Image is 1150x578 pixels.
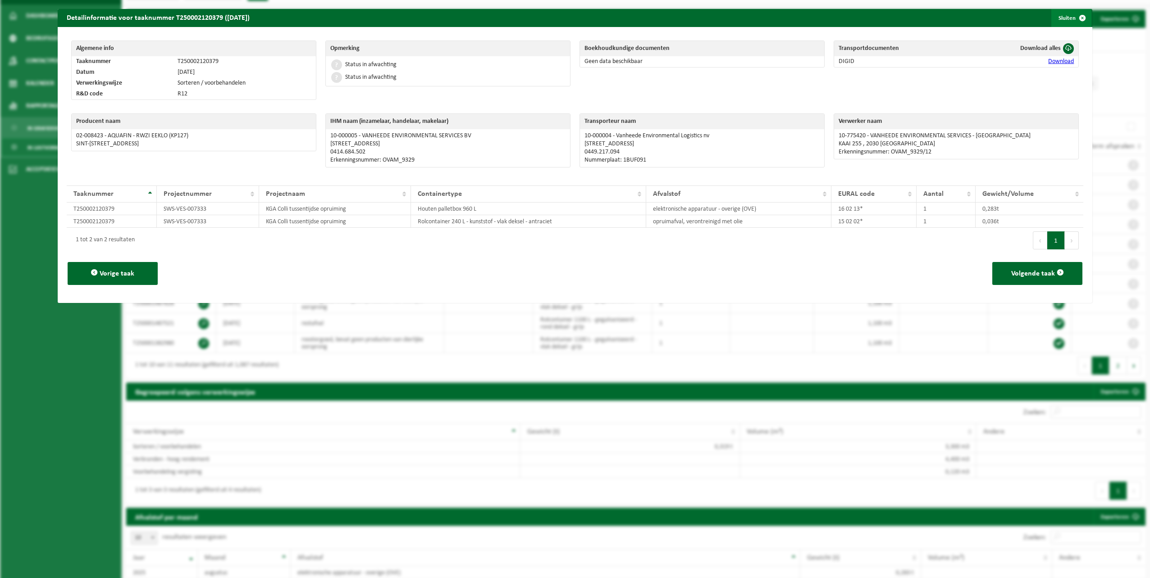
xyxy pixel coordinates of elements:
span: Taaknummer [73,190,114,198]
td: SWS-VES-007333 [157,203,259,215]
p: 02-008423 - AQUAFIN - RWZI EEKLO (KP127) [76,132,311,140]
th: Verwerker naam [834,114,1078,129]
span: Projectnaam [266,190,305,198]
td: Houten palletbox 960 L [411,203,646,215]
td: [DATE] [173,67,315,78]
td: Verwerkingswijze [72,78,173,89]
span: Gewicht/Volume [982,190,1034,198]
p: 10-775420 - VANHEEDE ENVIRONMENTAL SERVICES - [GEOGRAPHIC_DATA] [839,132,1074,140]
td: Sorteren / voorbehandelen [173,78,315,89]
td: 0,283t [976,203,1083,215]
p: 0414.684.502 [330,149,566,156]
td: KGA Colli tussentijdse opruiming [259,203,411,215]
span: Projectnummer [164,190,212,198]
p: [STREET_ADDRESS] [584,140,820,148]
div: 1 tot 2 van 2 resultaten [71,232,135,248]
h2: Detailinformatie voor taaknummer T250002120379 ([DATE]) [58,9,259,26]
td: DIGID [834,56,963,67]
p: [STREET_ADDRESS] [330,140,566,148]
td: elektronische apparatuur - overige (OVE) [646,203,831,215]
th: Transportdocumenten [834,41,963,56]
span: Containertype [418,190,462,198]
p: 10-000005 - VANHEEDE ENVIRONMENTAL SERVICES BV [330,132,566,140]
td: R&D code [72,89,173,99]
span: Download alles [1020,45,1061,52]
td: R12 [173,89,315,99]
th: Producent naam [72,114,316,129]
th: Opmerking [326,41,570,56]
div: Status in afwachting [345,74,397,81]
td: SWS-VES-007333 [157,215,259,228]
div: Status in afwachting [345,62,397,68]
button: Sluiten [1051,9,1091,27]
p: 10-000004 - Vanheede Environmental Logistics nv [584,132,820,140]
td: 0,036t [976,215,1083,228]
p: KAAI 255 , 2030 [GEOGRAPHIC_DATA] [839,140,1074,148]
span: EURAL code [838,190,875,198]
span: Volgende taak [1011,270,1055,277]
th: Boekhoudkundige documenten [580,41,824,56]
td: 1 [917,203,976,215]
p: Nummerplaat: 1BUF091 [584,157,820,164]
td: 1 [917,215,976,228]
span: Vorige taak [100,270,134,277]
td: Taaknummer [72,56,173,67]
td: T250002120379 [173,56,315,67]
button: Previous [1033,231,1047,249]
button: 1 [1047,231,1065,249]
p: SINT-[STREET_ADDRESS] [76,140,311,148]
td: 15 02 02* [831,215,916,228]
td: T250002120379 [67,203,157,215]
button: Volgende taak [992,262,1082,285]
th: IHM naam (inzamelaar, handelaar, makelaar) [326,114,570,129]
span: Afvalstof [653,190,680,198]
td: Geen data beschikbaar [580,56,824,67]
td: KGA Colli tussentijdse opruiming [259,215,411,228]
p: 0449.217.094 [584,149,820,156]
td: T250002120379 [67,215,157,228]
th: Transporteur naam [580,114,824,129]
p: Erkenningsnummer: OVAM_9329/12 [839,149,1074,156]
button: Vorige taak [68,262,158,285]
span: Aantal [923,190,944,198]
td: 16 02 13* [831,203,916,215]
td: opruimafval, verontreinigd met olie [646,215,831,228]
p: Erkenningsnummer: OVAM_9329 [330,157,566,164]
button: Next [1065,231,1079,249]
th: Algemene info [72,41,316,56]
a: Download [1048,58,1074,65]
td: Rolcontainer 240 L - kunststof - vlak deksel - antraciet [411,215,646,228]
td: Datum [72,67,173,78]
